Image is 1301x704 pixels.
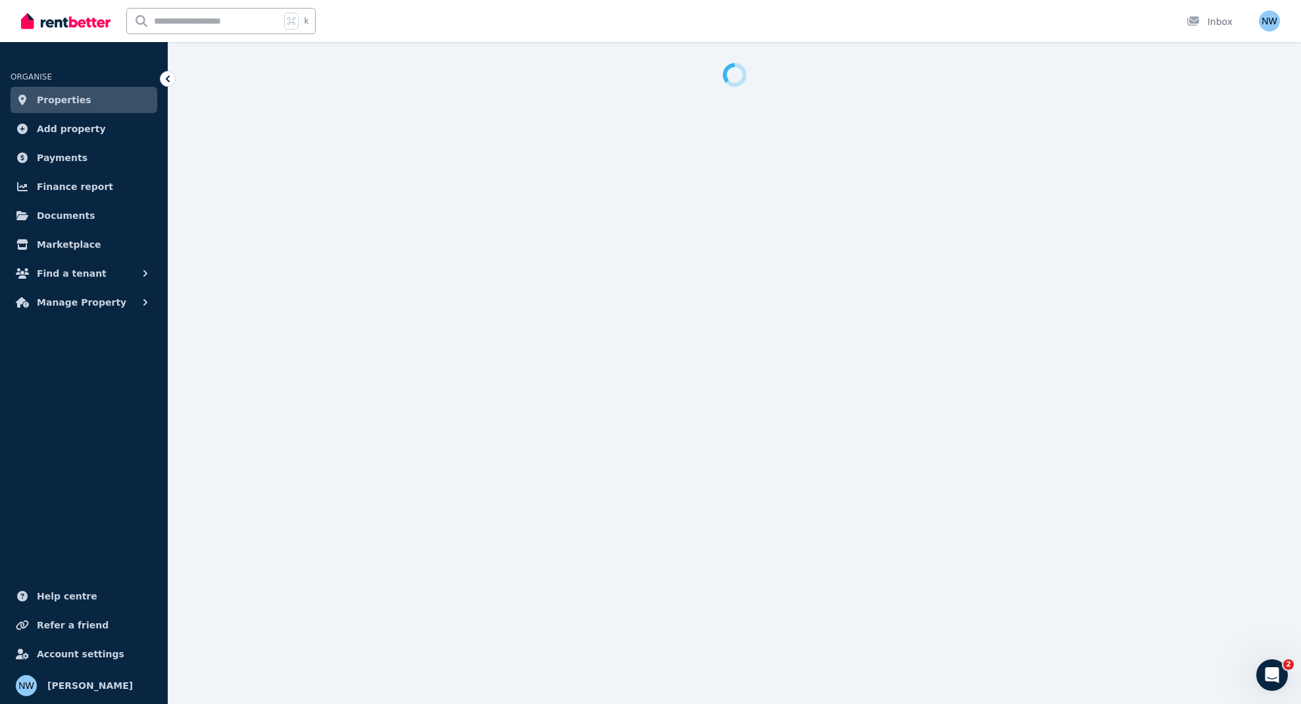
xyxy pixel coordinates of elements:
a: Marketplace [11,231,157,258]
span: Manage Property [37,294,126,310]
span: Documents [37,208,95,223]
span: Refer a friend [37,617,109,633]
img: RentBetter [21,11,110,31]
img: Nicole Welch [16,675,37,696]
a: Help centre [11,583,157,609]
a: Add property [11,116,157,142]
span: Finance report [37,179,113,195]
span: Help centre [37,588,97,604]
span: Find a tenant [37,266,107,281]
span: k [304,16,308,26]
img: Nicole Welch [1259,11,1280,32]
span: Add property [37,121,106,137]
a: Refer a friend [11,612,157,638]
a: Payments [11,145,157,171]
span: Properties [37,92,91,108]
span: Payments [37,150,87,166]
div: Inbox [1187,15,1233,28]
span: [PERSON_NAME] [47,678,133,693]
a: Properties [11,87,157,113]
span: ORGANISE [11,72,52,82]
a: Finance report [11,174,157,200]
a: Account settings [11,641,157,667]
span: 2 [1283,659,1294,670]
a: Documents [11,202,157,229]
span: Marketplace [37,237,101,252]
button: Find a tenant [11,260,157,287]
span: Account settings [37,646,124,662]
button: Manage Property [11,289,157,316]
iframe: Intercom live chat [1256,659,1288,691]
